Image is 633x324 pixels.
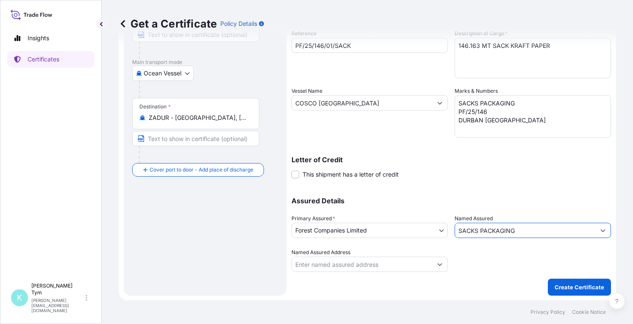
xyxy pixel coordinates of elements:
span: Ocean Vessel [144,69,181,78]
span: Primary Assured [292,214,335,223]
button: Show suggestions [432,95,447,111]
input: Type to search vessel name or IMO [292,95,432,111]
p: [PERSON_NAME][EMAIL_ADDRESS][DOMAIN_NAME] [31,298,84,313]
button: Create Certificate [548,279,611,296]
p: Get a Certificate [119,17,217,30]
span: Cover port to door - Add place of discharge [150,166,253,174]
div: Destination [139,103,171,110]
a: Cookie Notice [572,309,606,316]
p: Create Certificate [555,283,604,291]
p: Letter of Credit [292,156,611,163]
input: Assured Name [455,223,595,238]
a: Certificates [7,51,94,68]
button: Cover port to door - Add place of discharge [132,163,264,177]
p: [PERSON_NAME] Tym [31,282,84,296]
a: Insights [7,30,94,47]
input: Destination [149,114,249,122]
p: Insights [28,34,49,42]
button: Show suggestions [595,223,611,238]
p: Policy Details [220,19,257,28]
label: Named Assured [455,214,493,223]
label: Named Assured Address [292,248,350,257]
span: Forest Companies Limited [295,226,367,235]
p: Assured Details [292,197,611,204]
span: This shipment has a letter of credit [303,170,399,179]
button: Forest Companies Limited [292,223,448,238]
p: Main transport mode [132,59,278,66]
label: Marks & Numbers [455,87,498,95]
button: Select transport [132,66,194,81]
input: Text to appear on certificate [132,131,259,146]
a: Privacy Policy [530,309,565,316]
label: Vessel Name [292,87,322,95]
button: Show suggestions [432,257,447,272]
p: Certificates [28,55,59,64]
input: Named Assured Address [292,257,432,272]
span: K [17,294,22,302]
